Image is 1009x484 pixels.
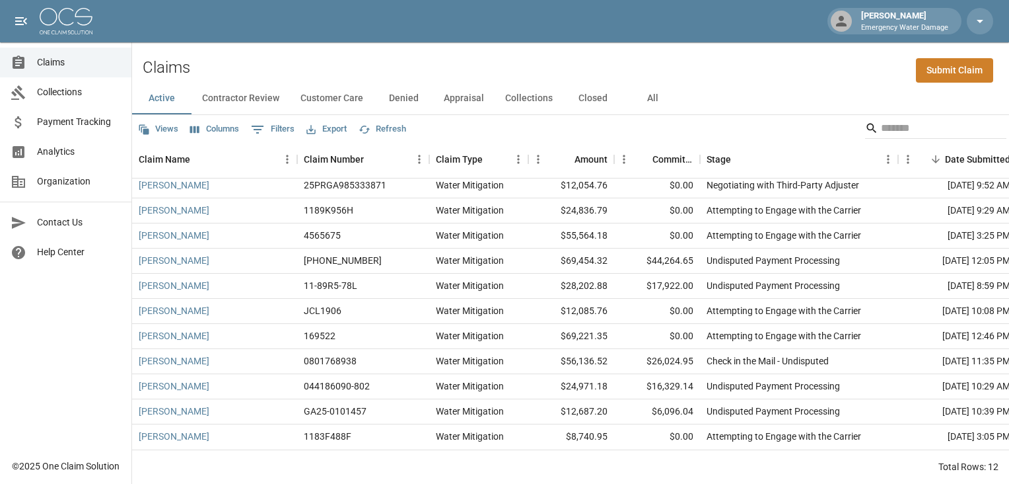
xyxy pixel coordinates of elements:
[304,329,335,343] div: 169522
[304,304,341,317] div: JCL1906
[926,150,945,169] button: Sort
[37,216,121,229] span: Contact Us
[556,150,574,169] button: Sort
[277,149,297,169] button: Menu
[8,8,34,34] button: open drawer
[528,349,614,374] div: $56,136.52
[614,149,634,169] button: Menu
[614,299,700,324] div: $0.00
[707,229,861,242] div: Attempting to Engage with the Carrier
[374,83,433,114] button: Denied
[707,141,731,178] div: Stage
[132,83,1009,114] div: dynamic tabs
[37,85,121,99] span: Collections
[634,150,652,169] button: Sort
[132,141,297,178] div: Claim Name
[563,83,623,114] button: Closed
[652,141,693,178] div: Committed Amount
[248,119,298,140] button: Show filters
[355,119,409,140] button: Refresh
[614,374,700,399] div: $16,329.14
[700,141,898,178] div: Stage
[508,149,528,169] button: Menu
[139,254,209,267] a: [PERSON_NAME]
[304,179,386,192] div: 25PRGA985333871
[409,149,429,169] button: Menu
[304,380,370,393] div: 044186090-802
[865,118,1006,141] div: Search
[436,354,504,368] div: Water Mitigation
[436,204,504,217] div: Water Mitigation
[297,141,429,178] div: Claim Number
[528,299,614,324] div: $12,085.76
[528,223,614,249] div: $55,564.18
[436,380,504,393] div: Water Mitigation
[139,430,209,443] a: [PERSON_NAME]
[614,324,700,349] div: $0.00
[614,223,700,249] div: $0.00
[436,179,504,192] div: Water Mitigation
[304,405,366,418] div: GA25-0101457
[614,349,700,374] div: $26,024.95
[304,141,364,178] div: Claim Number
[139,329,209,343] a: [PERSON_NAME]
[139,380,209,393] a: [PERSON_NAME]
[37,145,121,159] span: Analytics
[139,141,190,178] div: Claim Name
[614,249,700,274] div: $44,264.65
[139,229,209,242] a: [PERSON_NAME]
[304,430,351,443] div: 1183F488F
[304,279,357,292] div: 11-89R5-78L
[528,173,614,198] div: $12,054.76
[707,430,861,443] div: Attempting to Engage with the Carrier
[707,354,829,368] div: Check in the Mail - Undisputed
[614,274,700,299] div: $17,922.00
[436,279,504,292] div: Water Mitigation
[916,58,993,83] a: Submit Claim
[528,374,614,399] div: $24,971.18
[132,83,191,114] button: Active
[707,405,840,418] div: Undisputed Payment Processing
[707,329,861,343] div: Attempting to Engage with the Carrier
[528,274,614,299] div: $28,202.88
[614,173,700,198] div: $0.00
[303,119,350,140] button: Export
[861,22,948,34] p: Emergency Water Damage
[364,150,382,169] button: Sort
[37,175,121,188] span: Organization
[614,198,700,223] div: $0.00
[37,245,121,259] span: Help Center
[436,304,504,317] div: Water Mitigation
[12,460,120,473] div: © 2025 One Claim Solution
[37,115,121,129] span: Payment Tracking
[528,324,614,349] div: $69,221.35
[528,141,614,178] div: Amount
[614,424,700,450] div: $0.00
[40,8,92,34] img: ocs-logo-white-transparent.png
[528,249,614,274] div: $69,454.32
[528,149,548,169] button: Menu
[707,204,861,217] div: Attempting to Engage with the Carrier
[190,150,209,169] button: Sort
[938,460,998,473] div: Total Rows: 12
[139,304,209,317] a: [PERSON_NAME]
[614,399,700,424] div: $6,096.04
[139,405,209,418] a: [PERSON_NAME]
[436,405,504,418] div: Water Mitigation
[707,254,840,267] div: Undisputed Payment Processing
[528,198,614,223] div: $24,836.79
[436,430,504,443] div: Water Mitigation
[707,179,859,192] div: Negotiating with Third-Party Adjuster
[878,149,898,169] button: Menu
[898,149,918,169] button: Menu
[495,83,563,114] button: Collections
[304,204,353,217] div: 1189K956H
[135,119,182,140] button: Views
[139,179,209,192] a: [PERSON_NAME]
[436,229,504,242] div: Water Mitigation
[304,229,341,242] div: 4565675
[37,56,121,69] span: Claims
[574,141,608,178] div: Amount
[436,141,483,178] div: Claim Type
[483,150,501,169] button: Sort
